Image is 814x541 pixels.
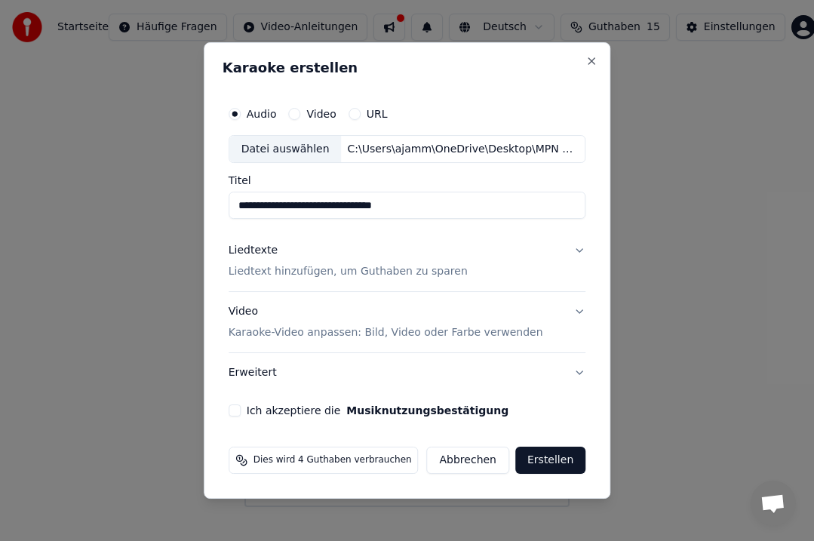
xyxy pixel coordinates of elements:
[229,293,586,353] button: VideoKaraoke-Video anpassen: Bild, Video oder Farbe verwenden
[229,265,468,280] p: Liedtext hinzufügen, um Guthaben zu sparen
[229,136,342,163] div: Datei auswählen
[247,109,277,119] label: Audio
[427,447,509,474] button: Abbrechen
[367,109,388,119] label: URL
[253,454,412,466] span: Dies wird 4 Guthaben verbrauchen
[229,305,543,341] div: Video
[342,142,585,157] div: C:\Users\ajamm\OneDrive\Desktop\MPN wave\AJ Production [GEOGRAPHIC_DATA]-Echoes of You.wav
[229,325,543,340] p: Karaoke-Video anpassen: Bild, Video oder Farbe verwenden
[229,176,586,186] label: Titel
[229,353,586,392] button: Erweitert
[515,447,585,474] button: Erstellen
[229,244,278,259] div: Liedtexte
[346,405,508,416] button: Ich akzeptiere die
[229,232,586,292] button: LiedtexteLiedtext hinzufügen, um Guthaben zu sparen
[223,61,592,75] h2: Karaoke erstellen
[247,405,508,416] label: Ich akzeptiere die
[307,109,336,119] label: Video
